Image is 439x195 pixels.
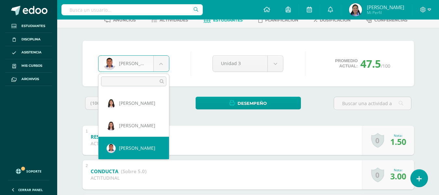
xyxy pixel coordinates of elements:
[119,122,155,129] span: [PERSON_NAME]
[107,144,116,153] img: 4e611401aad98d1214b2c0eb2b01d5b3.png
[107,121,116,131] img: 20fed7632c2bd3f8d6b1a60ffbad0fb8.png
[107,99,116,108] img: 93460ec7f0e1dd57728df0d63a0cf33b.png
[119,145,155,151] span: [PERSON_NAME]
[119,100,155,106] span: [PERSON_NAME]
